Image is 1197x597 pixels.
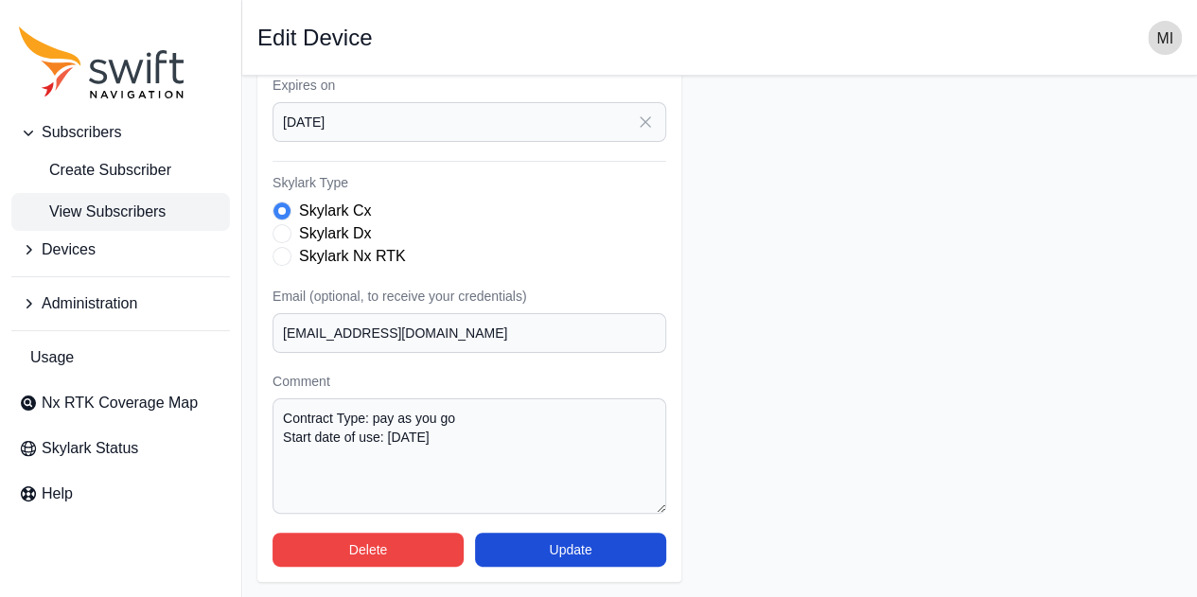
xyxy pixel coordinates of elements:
[42,238,96,261] span: Devices
[11,475,230,513] a: Help
[273,372,666,391] label: Comment
[273,76,666,95] label: Expires on
[273,398,666,514] textarea: Contract Type: pay as you go Start date of use: [DATE]
[299,222,371,245] label: Skylark Dx
[475,533,666,567] button: Update
[11,151,230,189] a: Create Subscriber
[42,292,137,315] span: Administration
[42,483,73,505] span: Help
[11,430,230,467] a: Skylark Status
[273,200,666,268] div: Skylark Type
[273,287,666,306] label: Email (optional, to receive your credentials)
[299,245,406,268] label: Skylark Nx RTK
[30,346,74,369] span: Usage
[257,26,372,49] h1: Edit Device
[11,285,230,323] button: Administration
[11,231,230,269] button: Devices
[273,102,666,142] input: YYYY-MM-DD
[1148,21,1182,55] img: user photo
[42,121,121,144] span: Subscribers
[42,392,198,414] span: Nx RTK Coverage Map
[19,159,171,182] span: Create Subscriber
[299,200,371,222] label: Skylark Cx
[11,193,230,231] a: View Subscribers
[11,114,230,151] button: Subscribers
[11,339,230,377] a: Usage
[273,173,666,192] label: Skylark Type
[11,384,230,422] a: Nx RTK Coverage Map
[19,201,166,223] span: View Subscribers
[273,533,464,567] button: Delete
[42,437,138,460] span: Skylark Status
